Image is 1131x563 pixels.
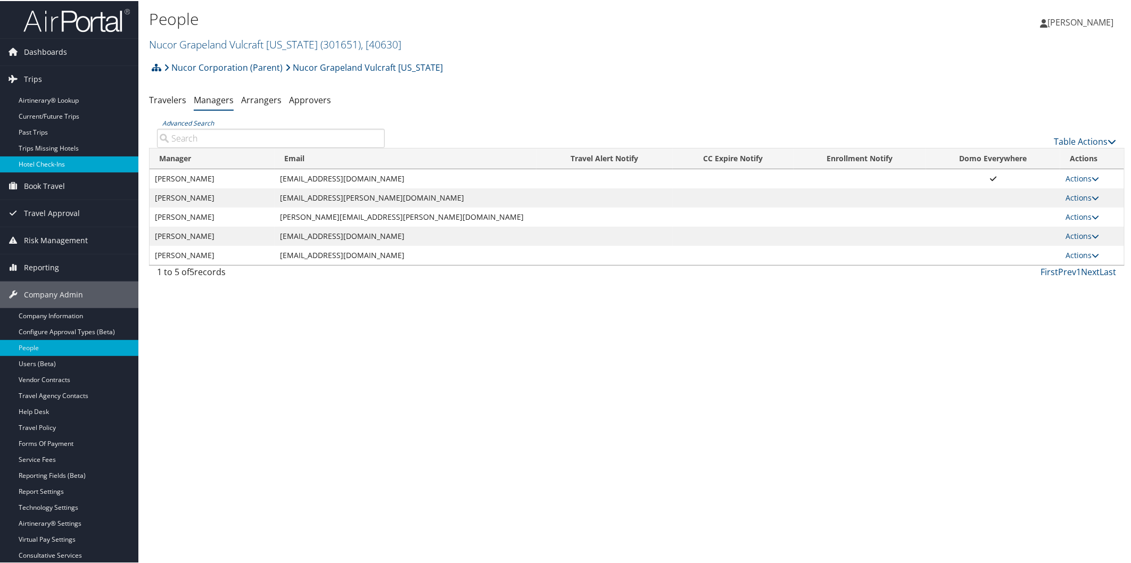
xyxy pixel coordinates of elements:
[24,226,88,253] span: Risk Management
[794,147,926,168] th: Enrollment Notify: activate to sort column ascending
[164,56,283,77] a: Nucor Corporation (Parent)
[1059,265,1077,277] a: Prev
[536,147,673,168] th: Travel Alert Notify: activate to sort column ascending
[149,93,186,105] a: Travelers
[1100,265,1117,277] a: Last
[1077,265,1082,277] a: 1
[23,7,130,32] img: airportal-logo.png
[1066,249,1099,259] a: Actions
[1060,147,1124,168] th: Actions
[1066,230,1099,240] a: Actions
[149,36,401,51] a: Nucor Grapeland Vulcraft [US_STATE]
[241,93,282,105] a: Arrangers
[275,226,537,245] td: [EMAIL_ADDRESS][DOMAIN_NAME]
[275,147,537,168] th: Email: activate to sort column ascending
[1041,5,1125,37] a: [PERSON_NAME]
[289,93,331,105] a: Approvers
[189,265,194,277] span: 5
[320,36,361,51] span: ( 301651 )
[150,245,275,264] td: [PERSON_NAME]
[194,93,234,105] a: Managers
[673,147,794,168] th: CC Expire Notify: activate to sort column descending
[24,38,67,64] span: Dashboards
[150,206,275,226] td: [PERSON_NAME]
[275,168,537,187] td: [EMAIL_ADDRESS][DOMAIN_NAME]
[162,118,214,127] a: Advanced Search
[150,147,275,168] th: Manager: activate to sort column ascending
[1082,265,1100,277] a: Next
[24,253,59,280] span: Reporting
[150,168,275,187] td: [PERSON_NAME]
[1048,15,1114,27] span: [PERSON_NAME]
[150,187,275,206] td: [PERSON_NAME]
[1041,265,1059,277] a: First
[1066,211,1099,221] a: Actions
[24,172,65,198] span: Book Travel
[24,280,83,307] span: Company Admin
[149,7,799,29] h1: People
[926,147,1060,168] th: Domo Everywhere
[1054,135,1117,146] a: Table Actions
[1066,192,1099,202] a: Actions
[1066,172,1099,183] a: Actions
[275,206,537,226] td: [PERSON_NAME][EMAIL_ADDRESS][PERSON_NAME][DOMAIN_NAME]
[275,187,537,206] td: [EMAIL_ADDRESS][PERSON_NAME][DOMAIN_NAME]
[157,128,385,147] input: Advanced Search
[150,226,275,245] td: [PERSON_NAME]
[24,199,80,226] span: Travel Approval
[275,245,537,264] td: [EMAIL_ADDRESS][DOMAIN_NAME]
[157,264,385,283] div: 1 to 5 of records
[361,36,401,51] span: , [ 40630 ]
[24,65,42,92] span: Trips
[285,56,443,77] a: Nucor Grapeland Vulcraft [US_STATE]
